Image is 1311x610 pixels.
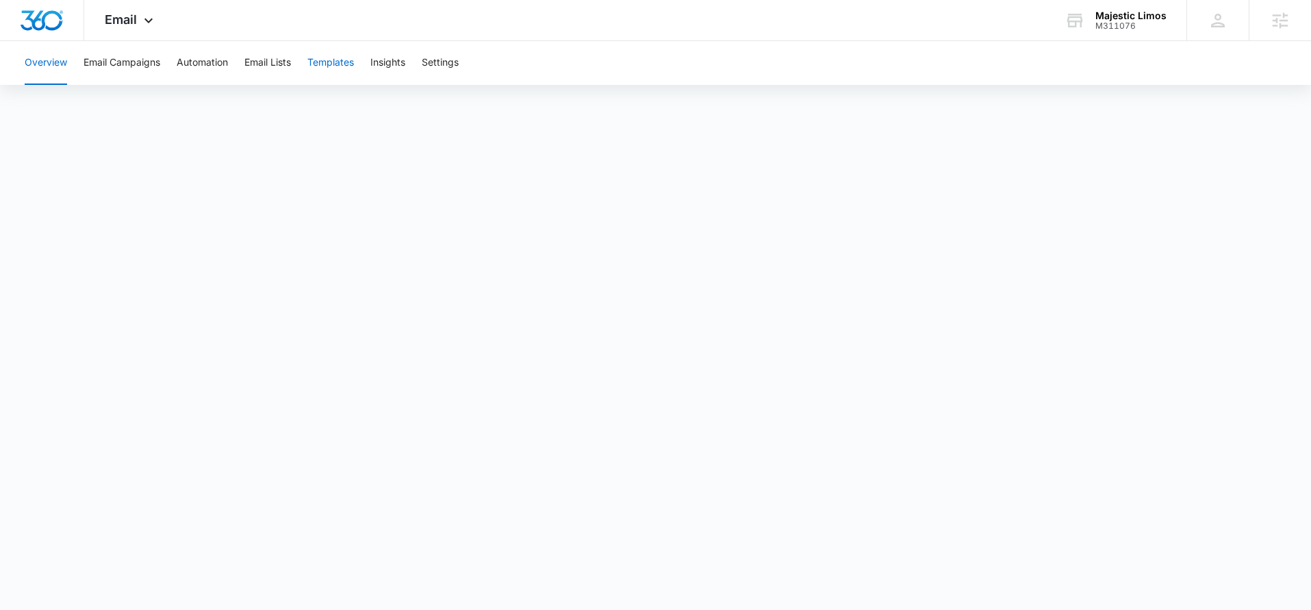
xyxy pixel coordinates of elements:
button: Insights [370,41,405,85]
button: Email Campaigns [84,41,160,85]
button: Settings [422,41,459,85]
button: Overview [25,41,67,85]
button: Automation [177,41,228,85]
div: account name [1095,10,1167,21]
button: Email Lists [244,41,291,85]
span: Email [105,12,137,27]
div: account id [1095,21,1167,31]
button: Templates [307,41,354,85]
